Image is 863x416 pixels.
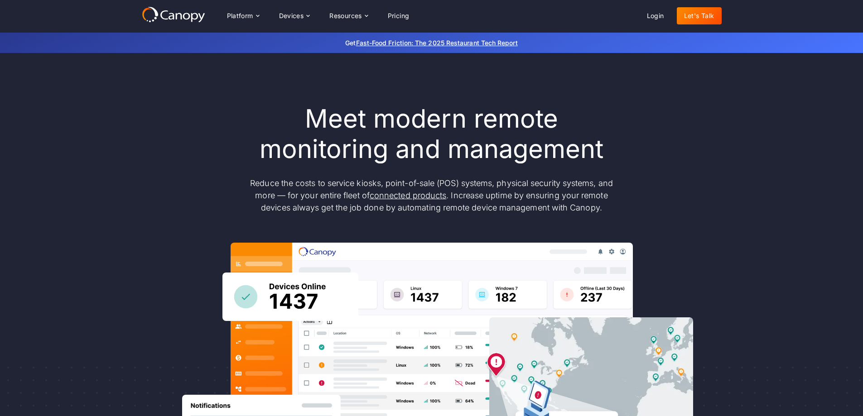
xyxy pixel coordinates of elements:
p: Get [210,38,654,48]
p: Reduce the costs to service kiosks, point-of-sale (POS) systems, physical security systems, and m... [241,177,622,214]
div: Resources [322,7,375,25]
a: Login [640,7,671,24]
a: connected products [370,191,446,200]
a: Pricing [381,7,417,24]
a: Let's Talk [677,7,722,24]
div: Devices [272,7,317,25]
div: Platform [227,13,253,19]
div: Resources [329,13,362,19]
div: Platform [220,7,266,25]
a: Fast-Food Friction: The 2025 Restaurant Tech Report [356,39,518,47]
img: Canopy sees how many devices are online [222,273,358,321]
h1: Meet modern remote monitoring and management [241,104,622,164]
div: Devices [279,13,304,19]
